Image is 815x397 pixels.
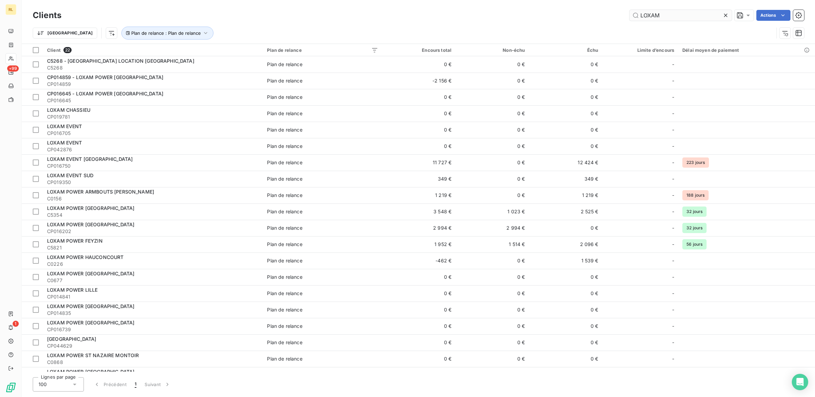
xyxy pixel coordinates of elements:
span: CP014859 [47,81,259,88]
button: Plan de relance : Plan de relance [121,27,213,40]
td: 2 096 € [529,236,602,253]
div: Plan de relance [267,290,302,297]
span: - [672,306,674,313]
span: 22 [63,47,72,53]
button: Suivant [140,377,175,392]
td: 0 € [456,367,529,383]
span: LOXAM EVENT [GEOGRAPHIC_DATA] [47,156,133,162]
td: 0 € [529,138,602,154]
span: LOXAM POWER ST NAZAIRE MONTOIR [47,352,139,358]
span: - [672,323,674,330]
td: 349 € [529,171,602,187]
td: 0 € [529,318,602,334]
td: 2 994 € [382,220,456,236]
td: 1 219 € [529,187,602,203]
td: 0 € [382,302,456,318]
span: CP014841 [47,293,259,300]
span: - [672,159,674,166]
span: LOXAM EVENT [47,123,82,129]
span: CP016705 [47,130,259,137]
td: 0 € [382,285,456,302]
span: LOXAM POWER LILLE [47,287,98,293]
button: Actions [756,10,790,21]
span: 100 [39,381,47,388]
td: 0 € [529,122,602,138]
td: 0 € [529,220,602,236]
td: 0 € [529,367,602,383]
div: Plan de relance [267,47,378,53]
button: [GEOGRAPHIC_DATA] [33,28,97,39]
img: Logo LeanPay [5,382,16,393]
td: 0 € [456,73,529,89]
td: 0 € [529,302,602,318]
td: 3 548 € [382,203,456,220]
span: - [672,61,674,68]
input: Rechercher [629,10,732,21]
span: LOXAM POWER [GEOGRAPHIC_DATA] [47,369,134,375]
span: C5821 [47,244,259,251]
span: 32 jours [682,207,707,217]
span: 223 jours [682,157,709,168]
td: 0 € [529,89,602,105]
span: LOXAM CHASSIEU [47,107,90,113]
span: CP019350 [47,179,259,186]
td: 0 € [382,334,456,351]
span: - [672,208,674,215]
td: 0 € [456,138,529,154]
td: 1 514 € [456,236,529,253]
span: CP014835 [47,310,259,317]
div: Plan de relance [267,143,302,150]
td: 0 € [456,89,529,105]
div: RL [5,4,16,15]
td: -462 € [382,253,456,269]
td: 0 € [382,318,456,334]
span: - [672,110,674,117]
td: 0 € [529,56,602,73]
span: CP016202 [47,228,259,235]
td: 0 € [456,187,529,203]
span: - [672,143,674,150]
td: 0 € [382,122,456,138]
span: LOXAM POWER [GEOGRAPHIC_DATA] [47,320,134,325]
td: 0 € [456,285,529,302]
span: C0868 [47,359,259,366]
td: 0 € [382,56,456,73]
span: CP016645 - LOXAM POWER [GEOGRAPHIC_DATA] [47,91,163,96]
div: Non-échu [460,47,525,53]
div: Plan de relance [267,257,302,264]
td: 2 994 € [456,220,529,236]
div: Plan de relance [267,208,302,215]
div: Plan de relance [267,175,302,182]
td: 0 € [382,367,456,383]
span: - [672,241,674,248]
td: 0 € [456,334,529,351]
span: - [672,290,674,297]
td: 0 € [456,105,529,122]
div: Plan de relance [267,192,302,199]
div: Open Intercom Messenger [792,374,808,390]
td: 349 € [382,171,456,187]
span: Plan de relance : Plan de relance [131,30,201,36]
span: LOXAM POWER ARMBOUTS [PERSON_NAME] [47,189,154,195]
div: Plan de relance [267,339,302,346]
span: - [672,94,674,101]
span: LOXAM POWER HAUCONCOURT [47,254,123,260]
div: Plan de relance [267,323,302,330]
span: - [672,126,674,133]
span: Client [47,47,61,53]
span: CP016645 [47,97,259,104]
div: Plan de relance [267,225,302,231]
span: - [672,225,674,231]
button: Précédent [89,377,131,392]
span: LOXAM POWER FEYZIN [47,238,103,244]
span: LOXAM EVENT SUD [47,172,93,178]
td: 0 € [529,351,602,367]
div: Échu [533,47,598,53]
div: Plan de relance [267,306,302,313]
span: LOXAM POWER [GEOGRAPHIC_DATA] [47,205,134,211]
span: CP014859 - LOXAM POWER [GEOGRAPHIC_DATA] [47,74,163,80]
span: C5268 [47,64,259,71]
td: 0 € [382,89,456,105]
td: 1 952 € [382,236,456,253]
td: 0 € [456,154,529,171]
